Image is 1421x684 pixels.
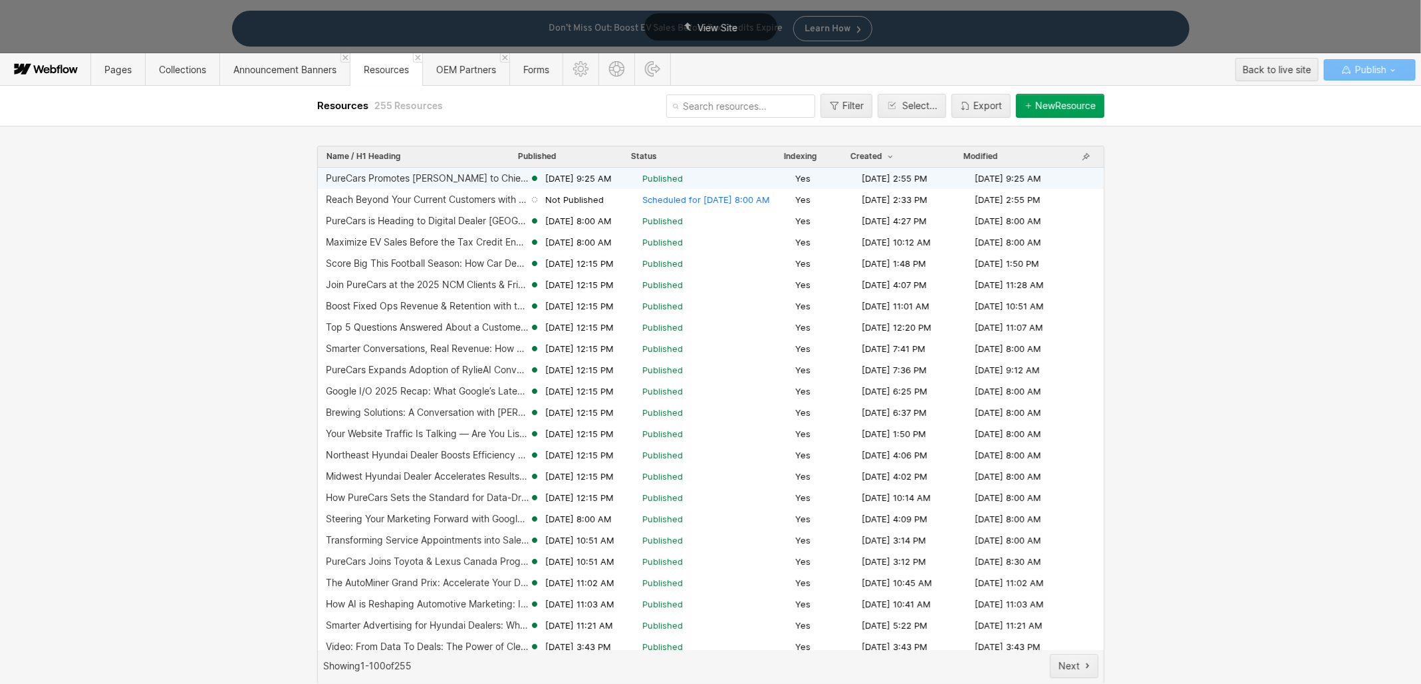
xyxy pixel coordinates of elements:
[326,407,529,418] div: Brewing Solutions: A Conversation with [PERSON_NAME], CEO of PureCars The Power of People in Auto...
[374,100,443,111] span: 255 Resources
[642,513,683,525] span: Published
[975,257,1039,269] span: [DATE] 1:50 PM
[902,100,938,111] div: Select...
[642,449,683,461] span: Published
[642,321,683,333] span: Published
[326,151,401,162] span: Name / H1 Heading
[795,215,811,227] span: Yes
[642,619,683,631] span: Published
[500,53,509,63] a: Close 'OEM Partners' tab
[545,641,611,653] span: [DATE] 3:43 PM
[642,407,683,419] span: Published
[783,150,818,162] button: Indexing
[642,257,683,269] span: Published
[795,236,811,248] span: Yes
[642,641,683,653] span: Published
[642,492,683,504] span: Published
[795,449,811,461] span: Yes
[795,364,811,376] span: Yes
[545,321,614,333] span: [DATE] 12:15 PM
[642,343,683,355] span: Published
[975,321,1043,333] span: [DATE] 11:07 AM
[545,428,614,440] span: [DATE] 12:15 PM
[326,150,402,162] button: Name / H1 Heading
[340,53,350,63] a: Close 'Announcement Banners' tab
[630,150,658,162] button: Status
[842,100,864,111] div: Filter
[545,385,614,397] span: [DATE] 12:15 PM
[642,385,683,397] span: Published
[642,279,683,291] span: Published
[545,470,614,482] span: [DATE] 12:15 PM
[642,172,683,184] span: Published
[233,64,336,75] span: Announcement Banners
[975,364,1040,376] span: [DATE] 9:12 AM
[326,578,529,588] div: The AutoMiner Grand Prix: Accelerate Your Dealership’s Success
[1016,94,1104,118] button: NewResource
[795,492,811,504] span: Yes
[364,64,409,75] span: Resources
[1235,58,1319,81] button: Back to live site
[975,492,1041,504] span: [DATE] 8:00 AM
[952,94,1011,118] button: Export
[545,598,614,610] span: [DATE] 11:03 AM
[795,470,811,482] span: Yes
[326,492,529,503] div: How PureCars Sets the Standard for Data-Driven Dealership Solutions: Insights from President & CO...
[1035,100,1096,111] div: New Resource
[642,428,683,440] span: Published
[862,321,932,333] span: [DATE] 12:20 PM
[1059,661,1080,671] div: Next
[862,619,928,631] span: [DATE] 5:22 PM
[517,150,557,162] button: Published
[795,513,811,525] span: Yes
[975,407,1041,419] span: [DATE] 8:00 AM
[642,577,683,589] span: Published
[975,513,1041,525] span: [DATE] 8:00 AM
[545,279,614,291] span: [DATE] 12:15 PM
[862,215,927,227] span: [DATE] 4:27 PM
[964,151,998,162] span: Modified
[784,151,817,162] span: Indexing
[545,556,614,568] span: [DATE] 10:51 AM
[862,257,926,269] span: [DATE] 1:48 PM
[795,172,811,184] span: Yes
[975,619,1043,631] span: [DATE] 11:21 AM
[642,598,683,610] span: Published
[545,194,604,206] span: Not Published
[413,53,422,63] a: Close 'Resources' tab
[975,236,1041,248] span: [DATE] 8:00 AM
[795,343,811,355] span: Yes
[326,365,529,375] div: PureCars Expands Adoption of RylieAI Conversations — Proven 24/7 AI Assistant Driving Results for...
[326,450,529,460] div: Northeast Hyundai Dealer Boosts Efficiency and Sales with Google Performance Max
[795,428,811,440] span: Yes
[326,279,529,290] div: Join PureCars at the 2025 NCM Clients & Friends Digital Success Workshop
[523,64,549,75] span: Forms
[862,556,926,568] span: [DATE] 3:12 PM
[326,386,529,397] div: Google I/O 2025 Recap: What Google’s Latest AI Innovations Mean for Automotive Marketing
[862,172,928,184] span: [DATE] 2:55 PM
[975,641,1041,653] span: [DATE] 3:43 PM
[862,449,928,461] span: [DATE] 4:06 PM
[975,279,1044,291] span: [DATE] 11:28 AM
[1324,59,1416,81] button: Publish
[862,470,928,482] span: [DATE] 4:02 PM
[975,534,1041,546] span: [DATE] 8:00 AM
[642,534,683,546] span: Published
[545,343,614,355] span: [DATE] 12:15 PM
[545,257,614,269] span: [DATE] 12:15 PM
[795,598,811,610] span: Yes
[795,300,811,312] span: Yes
[862,641,928,653] span: [DATE] 3:43 PM
[326,641,529,652] div: Video: From Data To Deals: The Power of Clean Data and Smart Strategy in Automotive Retail
[975,470,1041,482] span: [DATE] 8:00 AM
[975,428,1041,440] span: [DATE] 8:00 AM
[436,64,496,75] span: OEM Partners
[317,99,371,112] span: Resources
[862,534,926,546] span: [DATE] 3:14 PM
[545,492,614,504] span: [DATE] 12:15 PM
[850,151,896,162] span: Created
[642,215,683,227] span: Published
[862,385,928,397] span: [DATE] 6:25 PM
[975,577,1044,589] span: [DATE] 11:02 AM
[698,22,737,33] span: View Site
